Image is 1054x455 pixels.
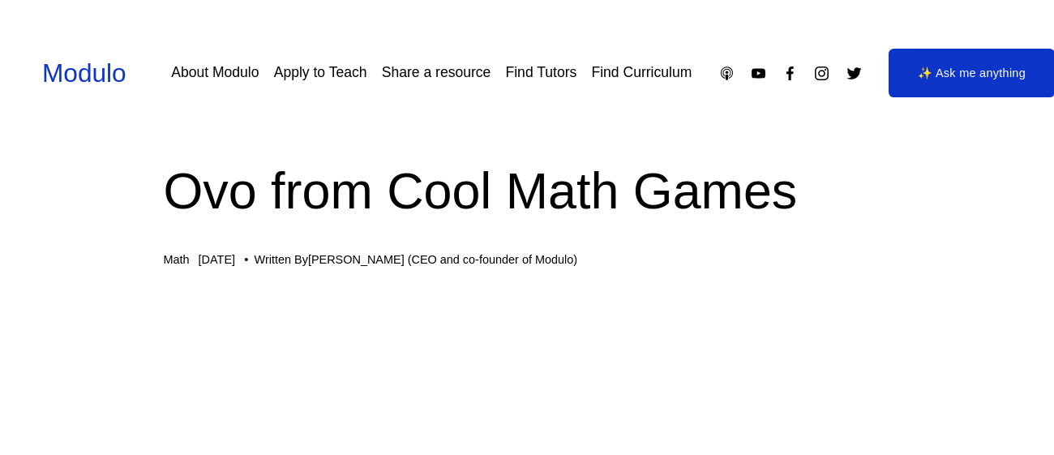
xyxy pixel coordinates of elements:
a: Math [164,253,190,266]
a: About Modulo [171,58,259,87]
span: [DATE] [199,253,235,266]
a: Find Tutors [506,58,577,87]
a: Find Curriculum [591,58,692,87]
a: Modulo [42,58,126,88]
a: YouTube [750,65,767,82]
a: Twitter [846,65,863,82]
a: Share a resource [382,58,491,87]
a: Instagram [813,65,830,82]
a: Apply to Teach [274,58,367,87]
div: Written By [255,253,578,267]
a: Apple Podcasts [718,65,735,82]
a: [PERSON_NAME] (CEO and co-founder of Modulo) [308,253,577,266]
a: Facebook [782,65,799,82]
h1: Ovo from Cool Math Games [164,156,891,227]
